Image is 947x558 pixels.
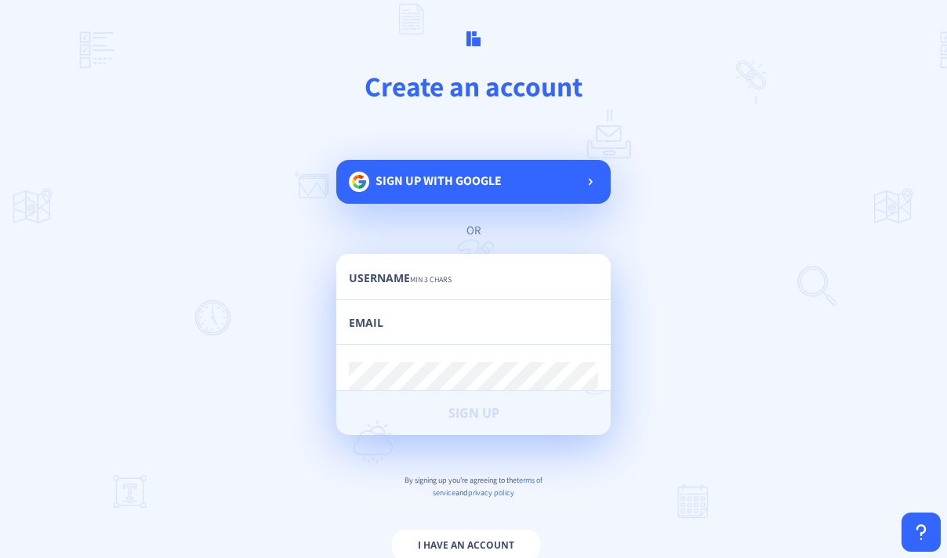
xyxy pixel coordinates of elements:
button: Sign Up [336,391,611,435]
img: google.svg [349,172,369,192]
p: By signing up you're agreeing to the and [336,474,611,499]
span: Sign up with google [376,172,502,189]
div: or [352,223,595,238]
h1: Create an account [71,68,876,104]
img: logo.svg [466,31,481,45]
span: privacy policy [468,487,514,498]
span: Sign Up [448,407,499,419]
